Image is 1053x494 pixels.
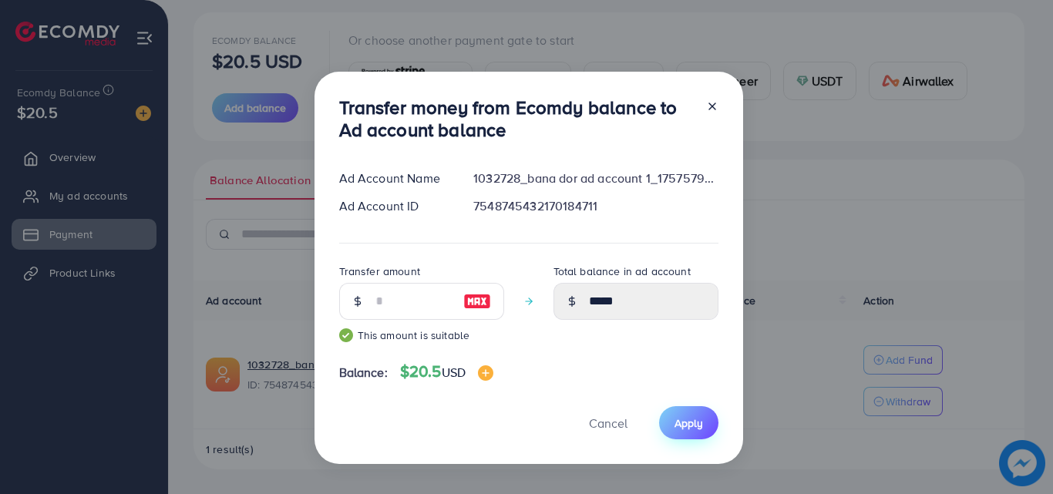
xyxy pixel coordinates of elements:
small: This amount is suitable [339,328,504,343]
label: Total balance in ad account [553,264,691,279]
div: 7548745432170184711 [461,197,730,215]
h4: $20.5 [400,362,493,381]
label: Transfer amount [339,264,420,279]
div: Ad Account ID [327,197,462,215]
h3: Transfer money from Ecomdy balance to Ad account balance [339,96,694,141]
img: image [463,292,491,311]
img: guide [339,328,353,342]
span: Cancel [589,415,627,432]
span: Apply [675,415,703,431]
button: Apply [659,406,718,439]
div: 1032728_bana dor ad account 1_1757579407255 [461,170,730,187]
img: image [478,365,493,381]
span: USD [442,364,466,381]
button: Cancel [570,406,647,439]
div: Ad Account Name [327,170,462,187]
span: Balance: [339,364,388,381]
